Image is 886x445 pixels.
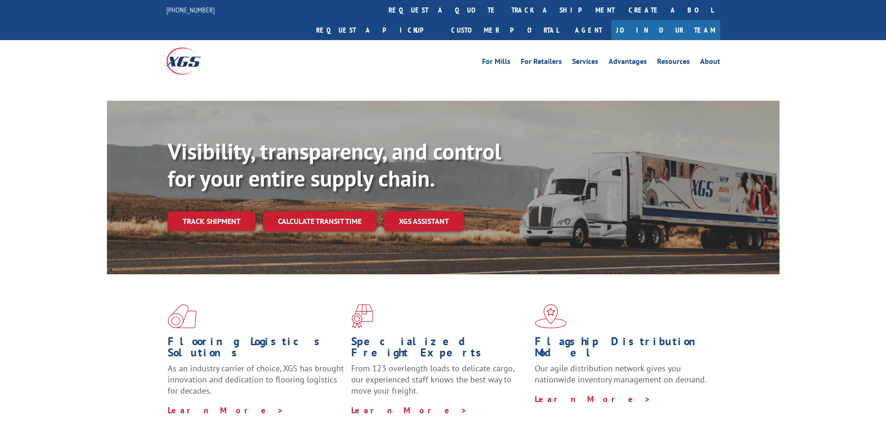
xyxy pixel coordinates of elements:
img: xgs-icon-flagship-distribution-model-red [535,304,567,328]
a: Advantages [609,58,647,68]
a: Request a pickup [309,20,444,40]
p: From 123 overlength loads to delicate cargo, our experienced staff knows the best way to move you... [351,363,528,404]
a: For Retailers [521,58,562,68]
a: For Mills [482,58,510,68]
a: Learn More > [351,405,468,416]
span: Our agile distribution network gives you nationwide inventory management on demand. [535,363,707,385]
a: [PHONE_NUMBER] [166,5,215,14]
a: Calculate transit time [263,211,376,231]
a: XGS ASSISTANT [384,211,464,231]
a: Learn More > [535,394,651,404]
a: Learn More > [168,405,284,416]
a: Resources [657,58,690,68]
img: xgs-icon-focused-on-flooring-red [351,304,373,328]
h1: Specialized Freight Experts [351,336,528,363]
b: Visibility, transparency, and control for your entire supply chain. [168,137,501,193]
a: Join Our Team [611,20,720,40]
a: About [700,58,720,68]
a: Customer Portal [444,20,566,40]
img: xgs-icon-total-supply-chain-intelligence-red [168,304,197,328]
span: As an industry carrier of choice, XGS has brought innovation and dedication to flooring logistics... [168,363,344,396]
a: Agent [566,20,611,40]
a: Services [572,58,598,68]
a: Track shipment [168,211,255,231]
h1: Flooring Logistics Solutions [168,336,344,363]
h1: Flagship Distribution Model [535,336,711,363]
